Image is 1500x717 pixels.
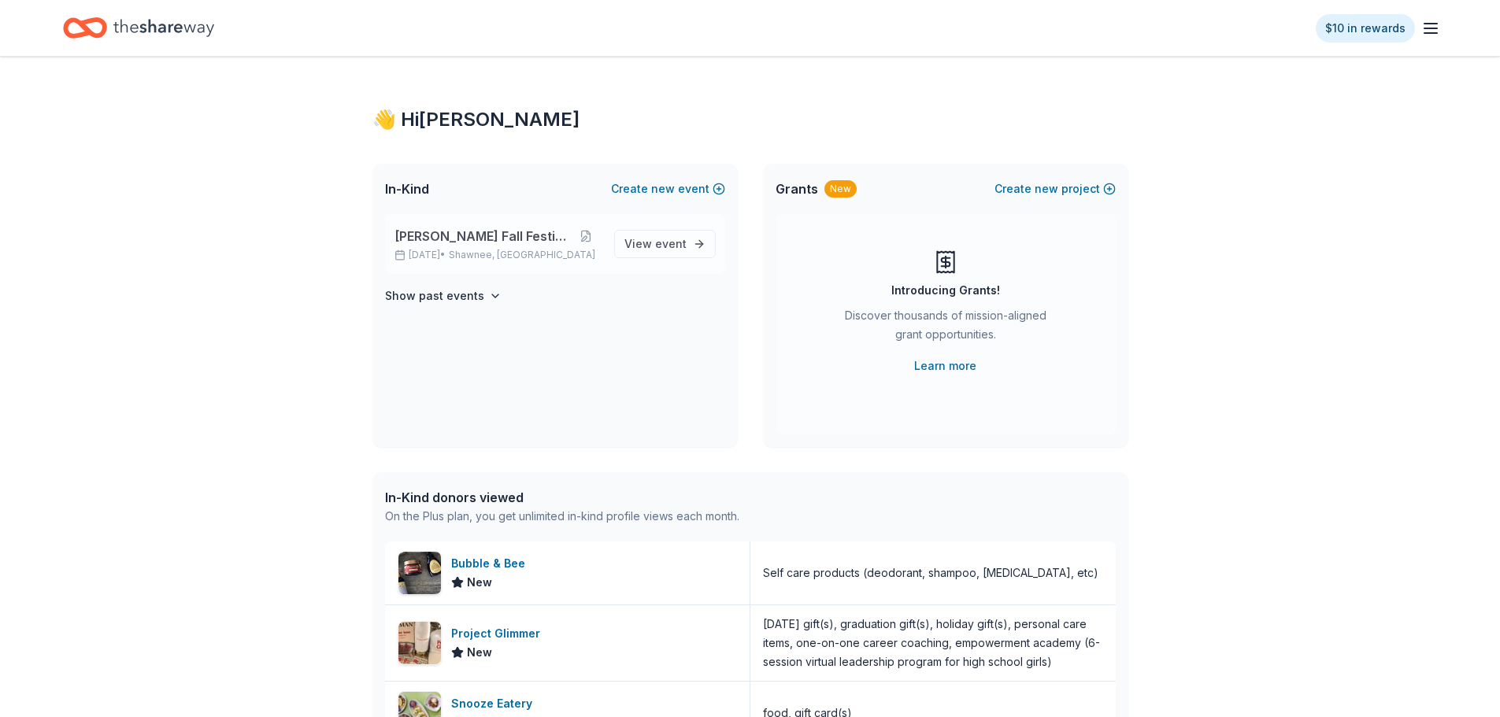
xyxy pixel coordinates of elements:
[891,281,1000,300] div: Introducing Grants!
[385,179,429,198] span: In-Kind
[451,554,531,573] div: Bubble & Bee
[624,235,687,253] span: View
[394,227,571,246] span: [PERSON_NAME] Fall Festival
[914,357,976,375] a: Learn more
[655,237,687,250] span: event
[385,488,739,507] div: In-Kind donors viewed
[449,249,595,261] span: Shawnee, [GEOGRAPHIC_DATA]
[451,694,539,713] div: Snooze Eatery
[839,306,1053,350] div: Discover thousands of mission-aligned grant opportunities.
[63,9,214,46] a: Home
[385,507,739,526] div: On the Plus plan, you get unlimited in-kind profile views each month.
[824,180,857,198] div: New
[398,622,441,664] img: Image for Project Glimmer
[651,179,675,198] span: new
[467,643,492,662] span: New
[1035,179,1058,198] span: new
[467,573,492,592] span: New
[776,179,818,198] span: Grants
[763,564,1098,582] div: Self care products (deodorant, shampoo, [MEDICAL_DATA], etc)
[1316,14,1415,43] a: $10 in rewards
[611,179,725,198] button: Createnewevent
[385,286,502,305] button: Show past events
[763,615,1103,671] div: [DATE] gift(s), graduation gift(s), holiday gift(s), personal care items, one-on-one career coach...
[614,230,716,258] a: View event
[994,179,1116,198] button: Createnewproject
[451,624,546,643] div: Project Glimmer
[394,249,602,261] p: [DATE] •
[372,107,1128,132] div: 👋 Hi [PERSON_NAME]
[398,552,441,594] img: Image for Bubble & Bee
[385,286,484,305] h4: Show past events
